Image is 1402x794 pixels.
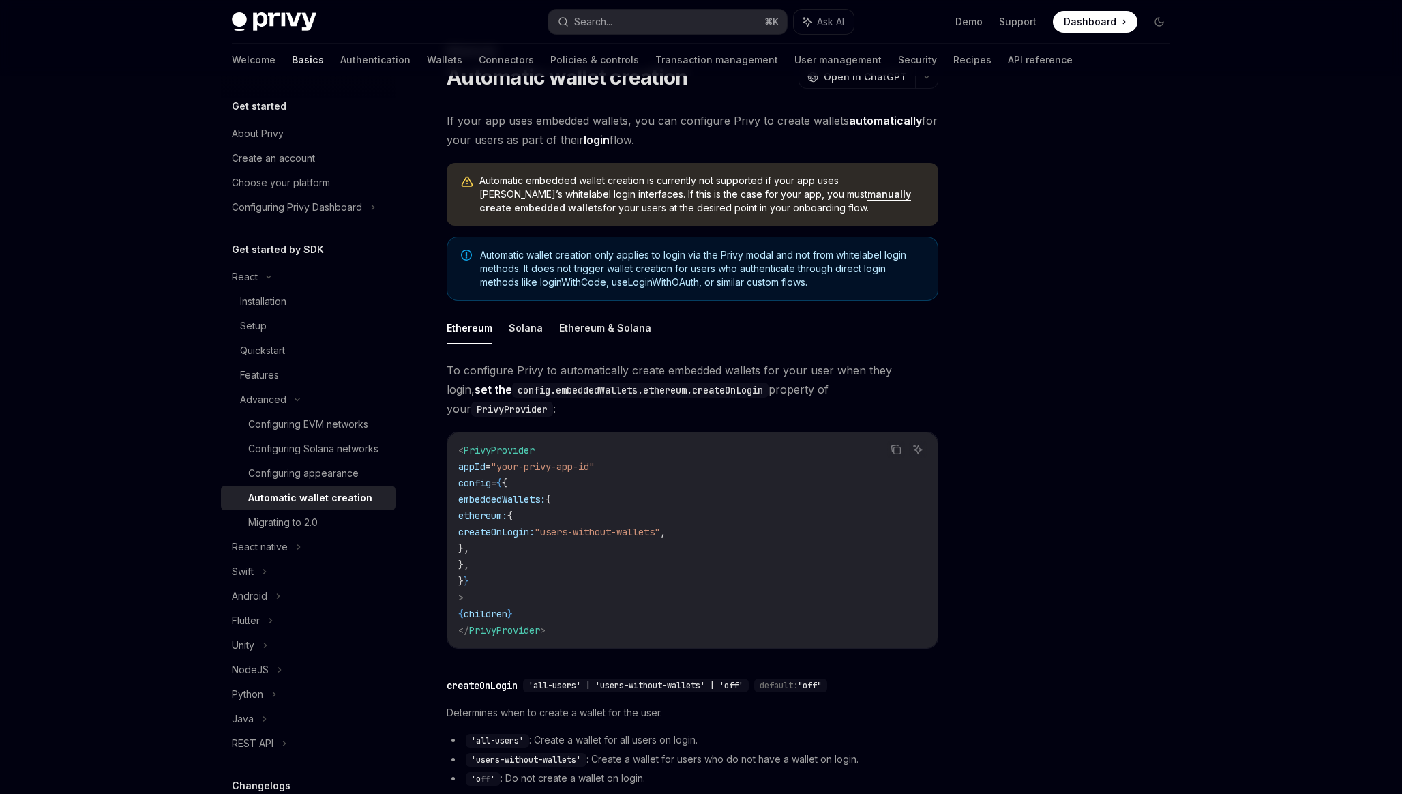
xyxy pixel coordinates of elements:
a: Installation [221,289,396,314]
a: API reference [1008,44,1073,76]
div: Swift [232,563,254,580]
a: Connectors [479,44,534,76]
code: config.embeddedWallets.ethereum.createOnLogin [512,383,769,398]
span: }, [458,559,469,571]
img: dark logo [232,12,316,31]
span: Ask AI [817,15,844,29]
div: Python [232,686,263,703]
a: Dashboard [1053,11,1137,33]
span: ⌘ K [764,16,779,27]
span: { [507,510,513,522]
span: "your-privy-app-id" [491,460,595,473]
strong: login [584,133,610,147]
a: Configuring Solana networks [221,437,396,461]
span: , [660,526,666,538]
span: children [464,608,507,620]
span: } [507,608,513,620]
span: = [491,477,496,489]
span: { [458,608,464,620]
h1: Automatic wallet creation [447,65,687,89]
a: About Privy [221,121,396,146]
span: </ [458,624,469,636]
span: }, [458,542,469,555]
h5: Get started [232,98,286,115]
span: } [464,575,469,587]
div: Unity [232,637,254,653]
div: About Privy [232,126,284,142]
span: To configure Privy to automatically create embedded wallets for your user when they login, proper... [447,361,938,418]
span: Automatic embedded wallet creation is currently not supported if your app uses [PERSON_NAME]’s wh... [479,174,925,215]
a: Recipes [953,44,991,76]
div: Setup [240,318,267,334]
svg: Note [461,250,472,261]
div: Quickstart [240,342,285,359]
span: > [458,591,464,604]
a: Authentication [340,44,411,76]
a: Policies & controls [550,44,639,76]
div: NodeJS [232,662,269,678]
button: Open in ChatGPT [799,65,915,89]
span: } [458,575,464,587]
a: Security [898,44,937,76]
a: Migrating to 2.0 [221,510,396,535]
code: 'off' [466,772,501,786]
span: default: [760,680,798,691]
a: Basics [292,44,324,76]
div: createOnLogin [447,679,518,692]
div: Configuring Privy Dashboard [232,199,362,216]
a: Quickstart [221,338,396,363]
span: < [458,444,464,456]
code: PrivyProvider [471,402,553,417]
div: Configuring appearance [248,465,359,482]
button: Copy the contents from the code block [887,441,905,458]
div: REST API [232,735,273,752]
a: Demo [955,15,983,29]
span: 'all-users' | 'users-without-wallets' | 'off' [528,680,743,691]
button: Ask AI [794,10,854,34]
div: Configuring Solana networks [248,441,378,457]
button: Ask AI [909,441,927,458]
a: Configuring appearance [221,461,396,486]
a: Wallets [427,44,462,76]
div: Advanced [240,392,286,408]
span: PrivyProvider [464,444,535,456]
a: Support [999,15,1036,29]
button: Search...⌘K [548,10,787,34]
span: appId [458,460,486,473]
div: Flutter [232,613,260,629]
span: Dashboard [1064,15,1116,29]
div: Configuring EVM networks [248,416,368,432]
span: PrivyProvider [469,624,540,636]
div: Automatic wallet creation [248,490,372,506]
span: Automatic wallet creation only applies to login via the Privy modal and not from whitelabel login... [480,248,924,289]
li: : Do not create a wallet on login. [447,770,938,786]
div: Create an account [232,150,315,166]
span: config [458,477,491,489]
div: Features [240,367,279,383]
code: 'users-without-wallets' [466,753,586,767]
span: { [496,477,502,489]
span: = [486,460,491,473]
span: ethereum: [458,510,507,522]
span: Open in ChatGPT [824,70,907,84]
span: createOnLogin: [458,526,535,538]
span: If your app uses embedded wallets, you can configure Privy to create wallets for your users as pa... [447,111,938,149]
svg: Warning [460,175,474,189]
span: > [540,624,546,636]
a: Automatic wallet creation [221,486,396,510]
button: Ethereum [447,312,492,344]
div: Search... [574,14,612,30]
strong: set the [475,383,769,396]
button: Ethereum & Solana [559,312,651,344]
li: : Create a wallet for users who do not have a wallet on login. [447,751,938,767]
span: "off" [798,680,822,691]
button: Solana [509,312,543,344]
div: Migrating to 2.0 [248,514,318,531]
span: Determines when to create a wallet for the user. [447,705,938,721]
div: Android [232,588,267,604]
h5: Get started by SDK [232,241,324,258]
div: Choose your platform [232,175,330,191]
a: Configuring EVM networks [221,412,396,437]
a: Create an account [221,146,396,171]
span: { [546,493,551,505]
